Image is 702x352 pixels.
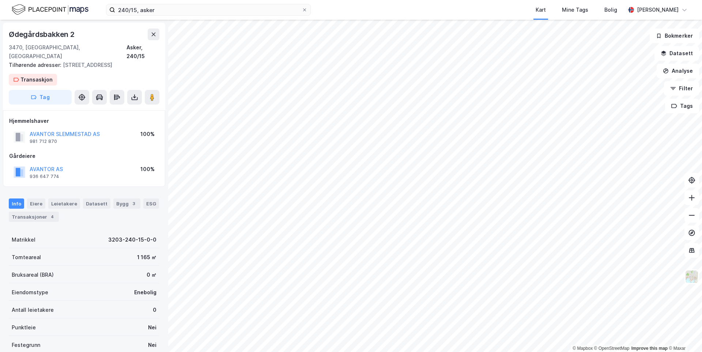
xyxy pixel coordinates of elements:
[9,117,159,125] div: Hjemmelshaver
[130,200,137,207] div: 3
[30,174,59,179] div: 936 647 774
[49,213,56,220] div: 4
[134,288,156,297] div: Enebolig
[665,99,699,113] button: Tags
[573,346,593,351] a: Mapbox
[12,235,35,244] div: Matrikkel
[127,43,159,61] div: Asker, 240/15
[9,62,63,68] span: Tilhørende adresser:
[140,130,155,139] div: 100%
[536,5,546,14] div: Kart
[113,198,140,209] div: Bygg
[12,253,41,262] div: Tomteareal
[147,270,156,279] div: 0 ㎡
[12,323,36,332] div: Punktleie
[562,5,588,14] div: Mine Tags
[664,81,699,96] button: Filter
[108,235,156,244] div: 3203-240-15-0-0
[9,29,76,40] div: Ødegårdsbakken 2
[12,306,54,314] div: Antall leietakere
[83,198,110,209] div: Datasett
[594,346,630,351] a: OpenStreetMap
[9,43,127,61] div: 3470, [GEOGRAPHIC_DATA], [GEOGRAPHIC_DATA]
[631,346,668,351] a: Improve this map
[604,5,617,14] div: Bolig
[665,317,702,352] iframe: Chat Widget
[12,270,54,279] div: Bruksareal (BRA)
[148,323,156,332] div: Nei
[140,165,155,174] div: 100%
[9,152,159,160] div: Gårdeiere
[143,198,159,209] div: ESG
[650,29,699,43] button: Bokmerker
[657,64,699,78] button: Analyse
[115,4,302,15] input: Søk på adresse, matrikkel, gårdeiere, leietakere eller personer
[9,212,59,222] div: Transaksjoner
[9,61,154,69] div: [STREET_ADDRESS]
[137,253,156,262] div: 1 165 ㎡
[27,198,45,209] div: Eiere
[148,341,156,349] div: Nei
[9,90,72,105] button: Tag
[153,306,156,314] div: 0
[48,198,80,209] div: Leietakere
[654,46,699,61] button: Datasett
[637,5,679,14] div: [PERSON_NAME]
[12,3,88,16] img: logo.f888ab2527a4732fd821a326f86c7f29.svg
[12,288,48,297] div: Eiendomstype
[9,198,24,209] div: Info
[685,270,699,284] img: Z
[665,317,702,352] div: Kontrollprogram for chat
[20,75,53,84] div: Transaskjon
[30,139,57,144] div: 981 712 870
[12,341,40,349] div: Festegrunn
